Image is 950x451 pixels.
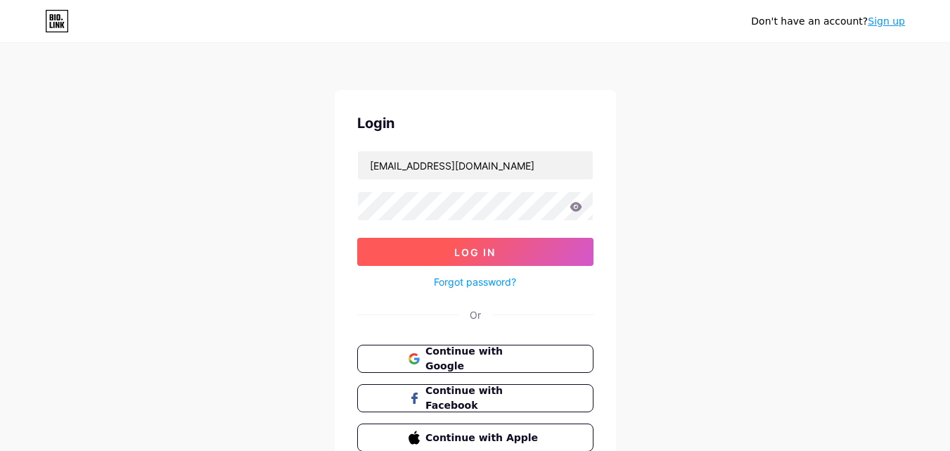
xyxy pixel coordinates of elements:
[425,431,541,445] span: Continue with Apple
[425,344,541,374] span: Continue with Google
[357,238,593,266] button: Log In
[357,345,593,373] button: Continue with Google
[358,151,593,179] input: Username
[425,383,541,413] span: Continue with Facebook
[434,274,516,289] a: Forgot password?
[868,15,905,27] a: Sign up
[357,113,593,134] div: Login
[357,384,593,412] button: Continue with Facebook
[454,246,496,258] span: Log In
[470,307,481,322] div: Or
[751,14,905,29] div: Don't have an account?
